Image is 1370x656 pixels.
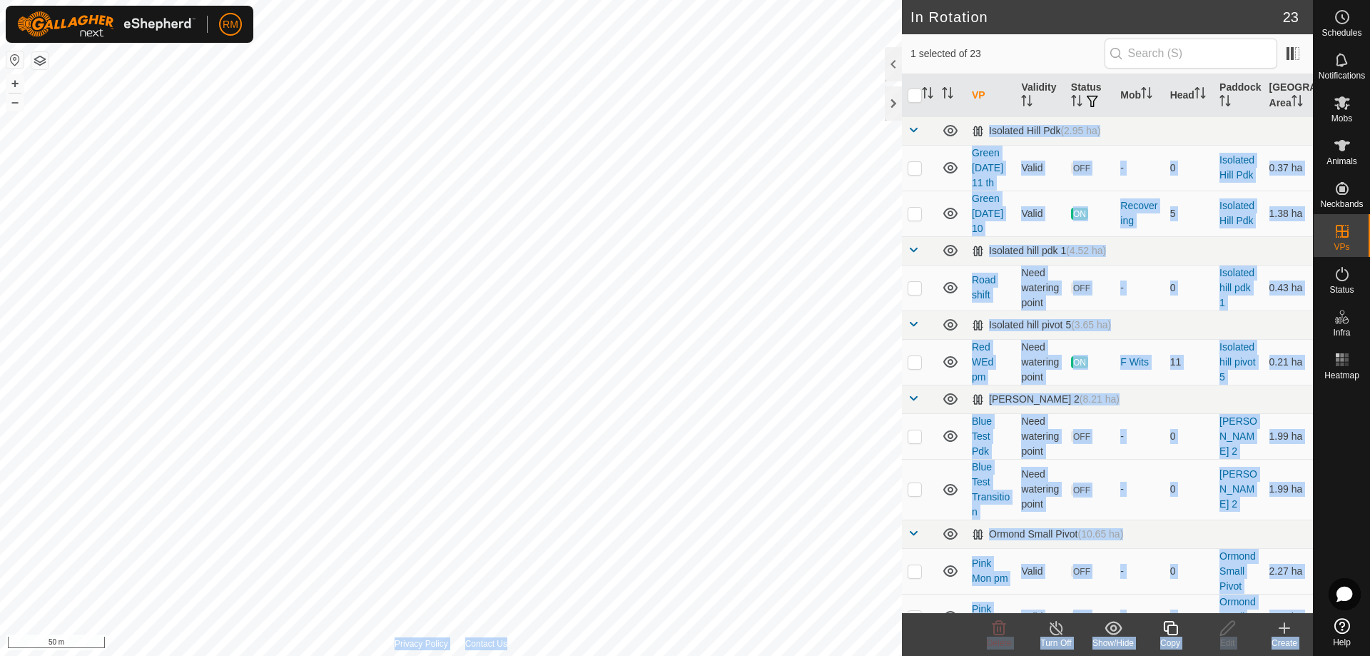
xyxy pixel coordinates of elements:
span: RM [223,17,238,32]
div: Show/Hide [1085,637,1142,650]
div: - [1120,281,1158,296]
div: - [1120,482,1158,497]
td: 1.38 ha [1264,191,1313,236]
a: Pink Mon pm [972,557,1008,584]
button: – [6,94,24,111]
td: 0.21 ha [1264,339,1313,385]
span: Delete [987,638,1012,648]
button: Reset Map [6,51,24,69]
td: 0 [1164,413,1214,459]
div: Edit [1199,637,1256,650]
th: Mob [1115,74,1164,117]
th: VP [966,74,1015,117]
span: 23 [1283,6,1299,28]
div: - [1120,429,1158,444]
div: Turn Off [1027,637,1085,650]
td: Valid [1015,145,1065,191]
p-sorticon: Activate to sort [1194,89,1206,101]
td: Need watering point [1015,459,1065,520]
p-sorticon: Activate to sort [922,89,933,101]
th: Paddock [1214,74,1263,117]
td: 0.37 ha [1264,145,1313,191]
td: 11 [1164,339,1214,385]
a: Privacy Policy [395,637,448,650]
span: OFF [1071,430,1092,443]
a: Green [DATE] 11 th [972,147,1003,188]
td: 0 [1164,548,1214,594]
a: Isolated Hill Pdk [1219,200,1254,226]
th: [GEOGRAPHIC_DATA] Area [1264,74,1313,117]
span: Neckbands [1320,200,1363,208]
span: OFF [1071,611,1092,623]
p-sorticon: Activate to sort [1292,97,1303,109]
span: OFF [1071,162,1092,174]
div: Isolated Hill Pdk [972,125,1100,137]
p-sorticon: Activate to sort [1219,97,1231,109]
a: Pink Thur am [972,603,1009,630]
h2: In Rotation [910,9,1283,26]
input: Search (S) [1105,39,1277,69]
div: Create [1256,637,1313,650]
a: Isolated hill pdk 1 [1219,267,1254,308]
th: Validity [1015,74,1065,117]
span: (10.65 ha) [1077,528,1123,540]
a: Red WEd pm [972,341,993,383]
th: Status [1065,74,1115,117]
span: ON [1071,356,1088,368]
span: Heatmap [1324,371,1359,380]
span: VPs [1334,243,1349,251]
a: Ormond Small Pivot [1219,550,1256,592]
span: OFF [1071,565,1092,577]
span: ON [1071,208,1088,220]
span: (2.95 ha) [1060,125,1100,136]
td: 0 [1164,145,1214,191]
div: F Wits [1120,355,1158,370]
td: Need watering point [1015,339,1065,385]
th: Head [1164,74,1214,117]
span: Animals [1326,157,1357,166]
td: 5 [1164,191,1214,236]
p-sorticon: Activate to sort [1141,89,1152,101]
div: Recovering [1120,198,1158,228]
span: Infra [1333,328,1350,337]
a: Isolated hill pivot 5 [1219,341,1256,383]
a: Contact Us [465,637,507,650]
span: Help [1333,638,1351,647]
span: Schedules [1321,29,1361,37]
td: 0 [1164,459,1214,520]
div: Isolated hill pdk 1 [972,245,1106,257]
span: OFF [1071,484,1092,496]
td: 0.43 ha [1264,265,1313,311]
p-sorticon: Activate to sort [942,89,953,101]
a: Green [DATE] 10 [972,193,1003,234]
td: Valid [1015,594,1065,640]
span: (3.65 ha) [1071,319,1111,330]
td: 0 [1164,265,1214,311]
p-sorticon: Activate to sort [1071,97,1082,109]
td: 2.27 ha [1264,548,1313,594]
a: Isolated Hill Pdk [1219,154,1254,181]
button: + [6,75,24,92]
td: Need watering point [1015,413,1065,459]
a: Ormond Small Pivot [1219,596,1256,637]
div: - [1120,161,1158,176]
td: 1.99 ha [1264,413,1313,459]
p-sorticon: Activate to sort [1021,97,1032,109]
button: Map Layers [31,52,49,69]
td: Valid [1015,548,1065,594]
div: - [1120,564,1158,579]
a: Blue Test Pdk [972,415,992,457]
span: 1 selected of 23 [910,46,1105,61]
a: Blue Test Transition [972,461,1010,518]
div: [PERSON_NAME] 2 [972,393,1120,405]
span: Notifications [1319,71,1365,80]
td: 0 [1164,594,1214,640]
div: Ormond Small Pivot [972,528,1123,540]
span: (8.21 ha) [1080,393,1120,405]
a: Help [1314,612,1370,652]
div: Copy [1142,637,1199,650]
div: Isolated hill pivot 5 [972,319,1111,331]
span: Status [1329,286,1354,294]
td: Valid [1015,191,1065,236]
span: OFF [1071,282,1092,294]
